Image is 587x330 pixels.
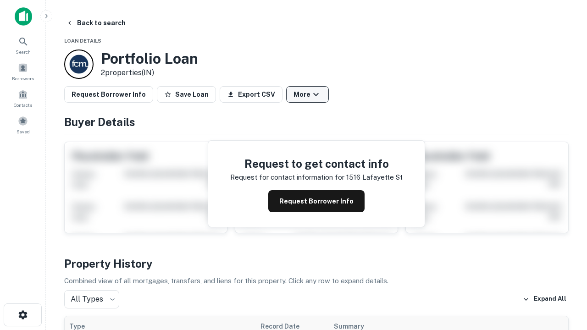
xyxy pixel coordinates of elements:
button: Back to search [62,15,129,31]
span: Search [16,48,31,55]
span: Borrowers [12,75,34,82]
h4: Property History [64,255,569,272]
button: Expand All [521,292,569,306]
h4: Buyer Details [64,114,569,130]
button: Save Loan [157,86,216,103]
p: Combined view of all mortgages, transfers, and liens for this property. Click any row to expand d... [64,275,569,286]
a: Contacts [3,86,43,110]
span: Loan Details [64,38,101,44]
span: Contacts [14,101,32,109]
a: Borrowers [3,59,43,84]
button: Export CSV [220,86,282,103]
span: Saved [17,128,30,135]
a: Search [3,33,43,57]
p: Request for contact information for [230,172,344,183]
div: All Types [64,290,119,308]
p: 1516 lafayette st [346,172,403,183]
button: More [286,86,329,103]
p: 2 properties (IN) [101,67,198,78]
h3: Portfolio Loan [101,50,198,67]
h4: Request to get contact info [230,155,403,172]
button: Request Borrower Info [268,190,365,212]
a: Saved [3,112,43,137]
button: Request Borrower Info [64,86,153,103]
img: capitalize-icon.png [15,7,32,26]
iframe: Chat Widget [541,227,587,271]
